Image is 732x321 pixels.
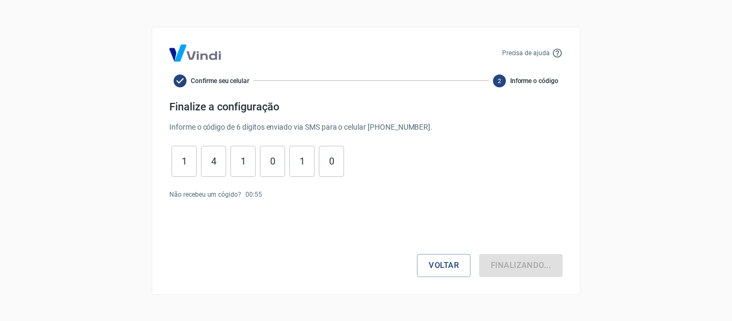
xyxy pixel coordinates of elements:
[191,76,249,86] span: Confirme seu celular
[510,76,558,86] span: Informe o código
[169,44,221,62] img: Logo Vind
[245,190,262,199] p: 00 : 55
[498,77,501,84] text: 2
[169,100,563,113] h4: Finalize a configuração
[502,48,550,58] p: Precisa de ajuda
[169,122,563,133] p: Informe o código de 6 dígitos enviado via SMS para o celular [PHONE_NUMBER] .
[169,190,241,199] p: Não recebeu um cógido?
[417,254,470,277] button: Voltar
